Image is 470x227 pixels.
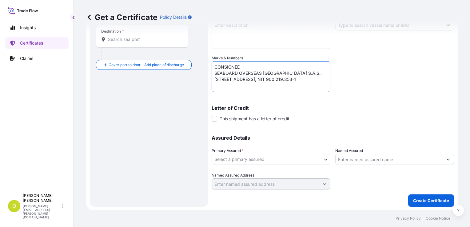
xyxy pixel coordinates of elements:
p: Assured Details [212,135,454,140]
a: Claims [5,52,69,65]
a: Cookie Notice [426,216,450,221]
label: Named Assured Address [212,172,254,178]
button: Show suggestions [319,178,330,189]
button: Select a primary assured [212,154,330,165]
a: Certificates [5,37,69,49]
p: Create Certificate [413,197,449,204]
p: [PERSON_NAME] [PERSON_NAME] [23,193,61,203]
button: Create Certificate [408,194,454,207]
button: Show suggestions [443,154,454,165]
a: Privacy Policy [396,216,421,221]
label: Named Assured [335,148,363,154]
p: Certificates [20,40,43,46]
p: Letter of Credit [212,106,454,110]
p: Get a Certificate [86,12,157,22]
p: Insights [20,25,36,31]
span: Cover port to door - Add place of discharge [109,62,184,68]
a: Insights [5,22,69,34]
span: D [12,203,16,209]
button: Cover port to door - Add place of discharge [96,60,192,70]
p: Policy Details [160,14,187,20]
span: This shipment has a letter of credit [220,116,289,122]
input: Destination [108,36,181,42]
input: Named Assured Address [212,178,319,189]
p: Claims [20,55,33,62]
input: Assured Name [336,154,443,165]
span: Select a primary assured [214,156,265,162]
p: [PERSON_NAME][EMAIL_ADDRESS][PERSON_NAME][DOMAIN_NAME] [23,204,61,219]
span: Primary Assured [212,148,243,154]
label: Marks & Numbers [212,55,243,61]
